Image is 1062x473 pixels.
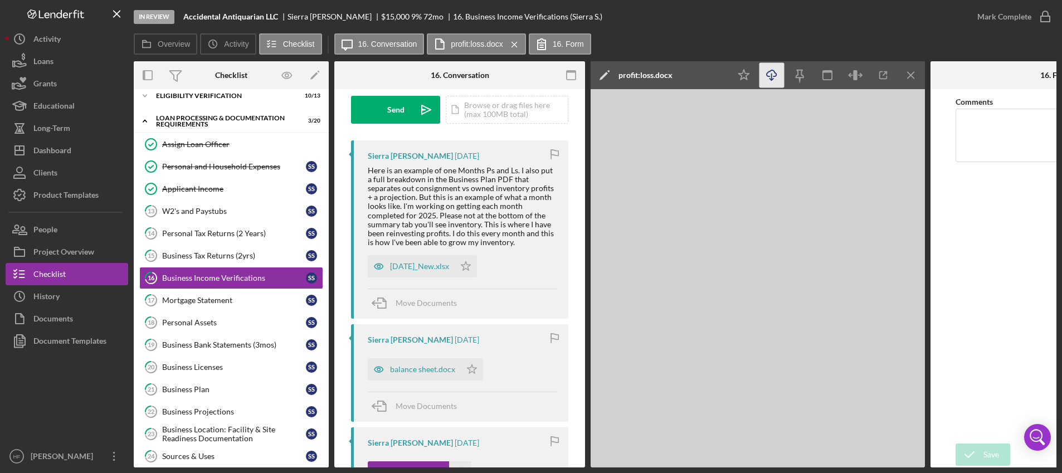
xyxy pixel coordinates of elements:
tspan: 20 [148,363,155,370]
span: Move Documents [396,401,457,411]
tspan: 15 [148,252,154,259]
button: Project Overview [6,241,128,263]
a: Personal and Household ExpensesSS [139,155,323,178]
div: [PERSON_NAME] [28,445,100,470]
tspan: 18 [148,319,154,326]
div: Business Income Verifications [162,274,306,282]
button: Documents [6,308,128,330]
tspan: 17 [148,296,155,304]
div: Business Bank Statements (3mos) [162,340,306,349]
tspan: 21 [148,386,154,393]
div: Grants [33,72,57,97]
button: Activity [6,28,128,50]
tspan: 22 [148,408,154,415]
button: Move Documents [368,289,468,317]
button: profit:loss.docx [427,33,525,55]
label: Overview [158,40,190,48]
div: Sierra [PERSON_NAME] [368,438,453,447]
button: Product Templates [6,184,128,206]
tspan: 23 [148,430,154,437]
a: 14Personal Tax Returns (2 Years)SS [139,222,323,245]
div: Applicant Income [162,184,306,193]
a: Clients [6,162,128,184]
a: 16Business Income VerificationsSS [139,267,323,289]
div: profit:loss.docx [618,71,673,80]
a: 23Business Location: Facility & Site Readiness DocumentationSS [139,423,323,445]
div: S S [306,384,317,395]
div: Sierra [PERSON_NAME] [288,12,381,21]
div: [DATE]_New.xlsx [390,262,449,271]
div: 16. Business Income Verifications (Sierra S.) [453,12,602,21]
a: 18Personal AssetsSS [139,311,323,334]
div: 10 / 13 [300,92,320,99]
button: HF[PERSON_NAME] [6,445,128,467]
div: Documents [33,308,73,333]
div: In Review [134,10,174,24]
div: Business Projections [162,407,306,416]
button: Move Documents [368,392,468,420]
div: Business Tax Returns (2yrs) [162,251,306,260]
button: Dashboard [6,139,128,162]
div: Personal Assets [162,318,306,327]
button: Loans [6,50,128,72]
div: Clients [33,162,57,187]
div: Activity [33,28,61,53]
a: 20Business LicensesSS [139,356,323,378]
tspan: 19 [148,341,155,348]
button: 16. Conversation [334,33,425,55]
button: 16. Form [529,33,591,55]
div: People [33,218,57,243]
div: Personal Tax Returns (2 Years) [162,229,306,238]
time: 2025-10-09 13:46 [455,335,479,344]
a: 22Business ProjectionsSS [139,401,323,423]
div: S S [306,339,317,350]
label: profit:loss.docx [451,40,503,48]
a: Grants [6,72,128,95]
div: Sources & Uses [162,452,306,461]
span: Move Documents [396,298,457,308]
div: S S [306,451,317,462]
button: People [6,218,128,241]
div: Here is an example of one Months Ps and Ls. I also put a full breakdown in the Business Plan PDF ... [368,166,557,247]
label: 16. Conversation [358,40,417,48]
button: balance sheet.docx [368,358,483,381]
span: $15,000 [381,12,410,21]
tspan: 24 [148,452,155,460]
time: 2025-10-13 13:11 [455,152,479,160]
div: Long-Term [33,117,70,142]
a: Applicant IncomeSS [139,178,323,200]
div: Save [983,443,999,466]
div: Checklist [215,71,247,80]
button: Activity [200,33,256,55]
button: Document Templates [6,330,128,352]
div: S S [306,406,317,417]
div: 72 mo [423,12,444,21]
div: W2's and Paystubs [162,207,306,216]
label: 16. Form [553,40,584,48]
div: 16. Conversation [431,71,489,80]
div: Educational [33,95,75,120]
div: Personal and Household Expenses [162,162,306,171]
label: Comments [956,97,993,106]
div: S S [306,428,317,440]
div: Mark Complete [977,6,1031,28]
b: Accidental Antiquarian LLC [183,12,278,21]
button: Educational [6,95,128,117]
div: Open Intercom Messenger [1024,424,1051,451]
a: Checklist [6,263,128,285]
div: Document Templates [33,330,106,355]
div: 9 % [411,12,422,21]
a: 21Business PlanSS [139,378,323,401]
tspan: 13 [148,207,154,214]
div: Sierra [PERSON_NAME] [368,335,453,344]
div: S S [306,228,317,239]
div: Mortgage Statement [162,296,306,305]
a: 17Mortgage StatementSS [139,289,323,311]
